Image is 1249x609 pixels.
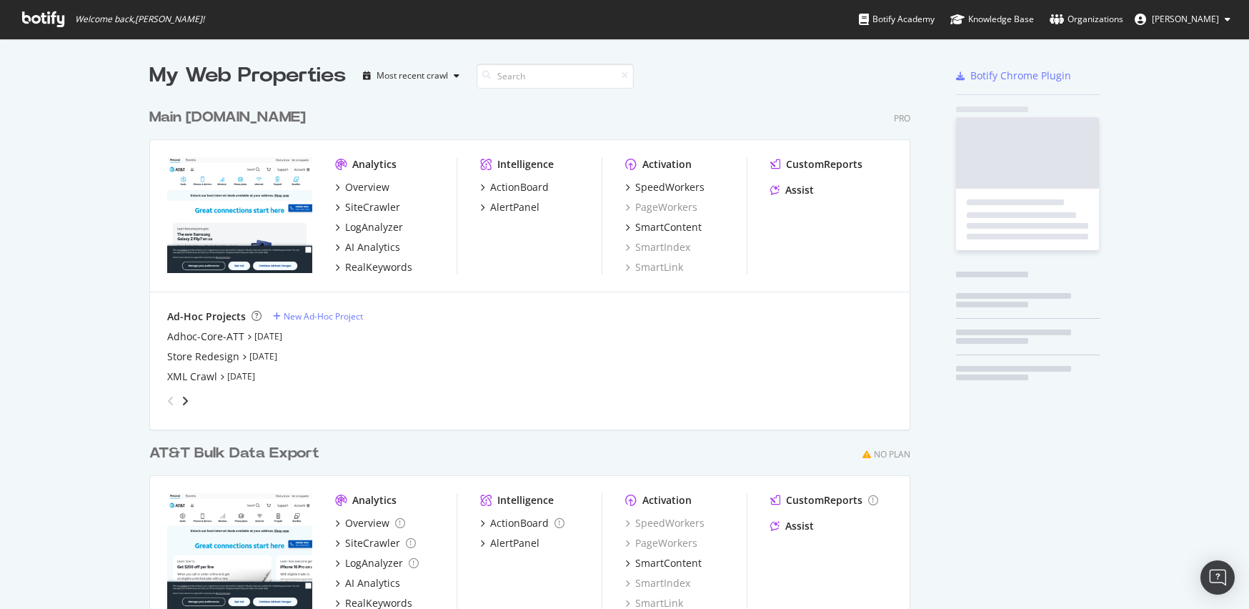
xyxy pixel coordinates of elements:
[625,180,705,194] a: SpeedWorkers
[149,443,325,464] a: AT&T Bulk Data Export
[345,576,400,590] div: AI Analytics
[357,64,465,87] button: Most recent crawl
[950,12,1034,26] div: Knowledge Base
[625,576,690,590] a: SmartIndex
[149,61,346,90] div: My Web Properties
[227,370,255,382] a: [DATE]
[345,516,389,530] div: Overview
[167,493,312,609] img: attbulkexport.com
[490,516,549,530] div: ActionBoard
[335,556,419,570] a: LogAnalyzer
[167,157,312,273] img: att.com
[1152,13,1219,25] span: Joe Edakkunnathu
[167,330,244,344] a: Adhoc-Core-ATT
[625,220,702,234] a: SmartContent
[335,220,403,234] a: LogAnalyzer
[785,519,814,533] div: Assist
[786,493,862,508] div: CustomReports
[1123,8,1242,31] button: [PERSON_NAME]
[167,310,246,324] div: Ad-Hoc Projects
[345,556,403,570] div: LogAnalyzer
[352,157,397,172] div: Analytics
[335,200,400,214] a: SiteCrawler
[480,536,539,550] a: AlertPanel
[642,493,692,508] div: Activation
[770,157,862,172] a: CustomReports
[635,180,705,194] div: SpeedWorkers
[335,260,412,274] a: RealKeywords
[273,310,363,322] a: New Ad-Hoc Project
[249,350,277,362] a: [DATE]
[642,157,692,172] div: Activation
[625,200,697,214] a: PageWorkers
[335,240,400,254] a: AI Analytics
[335,536,416,550] a: SiteCrawler
[970,69,1071,83] div: Botify Chrome Plugin
[167,370,217,384] a: XML Crawl
[770,183,814,197] a: Assist
[335,180,389,194] a: Overview
[161,390,180,412] div: angle-left
[345,180,389,194] div: Overview
[75,14,204,25] span: Welcome back, [PERSON_NAME] !
[894,112,910,124] div: Pro
[1200,560,1235,595] div: Open Intercom Messenger
[345,536,400,550] div: SiteCrawler
[149,443,319,464] div: AT&T Bulk Data Export
[352,493,397,508] div: Analytics
[345,200,400,214] div: SiteCrawler
[625,240,690,254] a: SmartIndex
[167,350,239,364] a: Store Redesign
[625,516,705,530] a: SpeedWorkers
[480,516,564,530] a: ActionBoard
[480,180,549,194] a: ActionBoard
[1050,12,1123,26] div: Organizations
[625,536,697,550] a: PageWorkers
[859,12,935,26] div: Botify Academy
[635,556,702,570] div: SmartContent
[635,220,702,234] div: SmartContent
[770,519,814,533] a: Assist
[874,448,910,460] div: No Plan
[335,516,405,530] a: Overview
[477,64,634,89] input: Search
[497,493,554,508] div: Intelligence
[956,69,1071,83] a: Botify Chrome Plugin
[149,107,312,128] a: Main [DOMAIN_NAME]
[254,330,282,342] a: [DATE]
[345,220,403,234] div: LogAnalyzer
[480,200,539,214] a: AlertPanel
[284,310,363,322] div: New Ad-Hoc Project
[625,260,683,274] a: SmartLink
[377,71,448,80] div: Most recent crawl
[490,200,539,214] div: AlertPanel
[345,240,400,254] div: AI Analytics
[345,260,412,274] div: RealKeywords
[786,157,862,172] div: CustomReports
[625,556,702,570] a: SmartContent
[770,493,878,508] a: CustomReports
[490,536,539,550] div: AlertPanel
[335,576,400,590] a: AI Analytics
[497,157,554,172] div: Intelligence
[785,183,814,197] div: Assist
[149,107,306,128] div: Main [DOMAIN_NAME]
[180,394,190,408] div: angle-right
[490,180,549,194] div: ActionBoard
